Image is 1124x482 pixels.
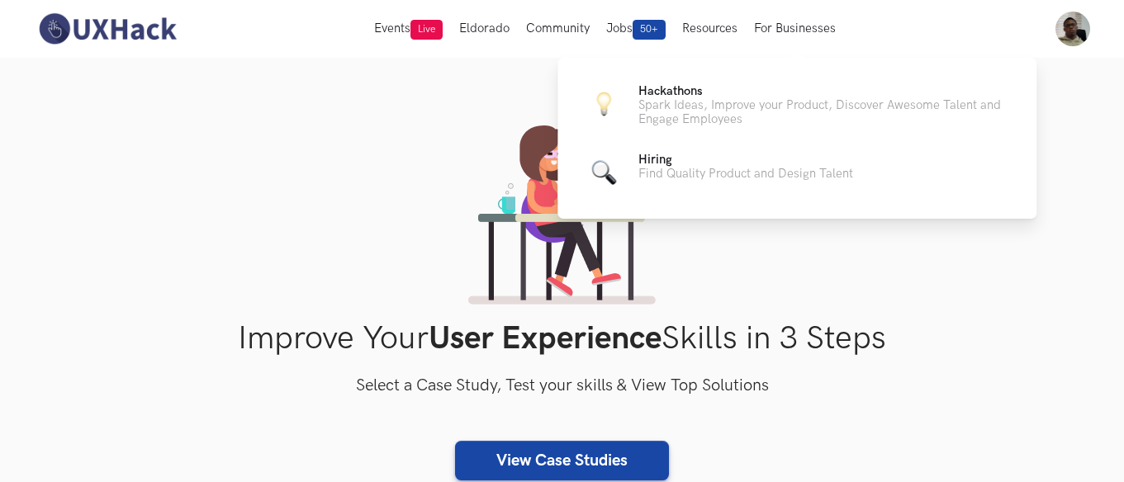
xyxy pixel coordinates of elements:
h1: Improve Your Skills in 3 Steps [34,319,1091,358]
strong: User Experience [429,319,662,358]
p: Find Quality Product and Design Talent [638,167,853,181]
img: lady working on laptop [468,125,656,305]
a: BulbHackathonsSpark Ideas, Improve your Product, Discover Awesome Talent and Engage Employees [584,84,1010,126]
img: Your profile pic [1055,12,1090,46]
p: Spark Ideas, Improve your Product, Discover Awesome Talent and Engage Employees [638,98,1010,126]
span: Hackathons [638,84,703,98]
img: UXHack-logo.png [34,12,181,46]
span: 50+ [633,20,666,40]
a: View Case Studies [455,441,669,480]
span: Hiring [638,153,672,167]
a: Magnifying glassHiringFind Quality Product and Design Talent [584,153,1010,192]
img: Bulb [591,92,616,116]
img: Magnifying glass [591,160,616,185]
h3: Select a Case Study, Test your skills & View Top Solutions [34,373,1091,399]
span: Live [410,20,443,40]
